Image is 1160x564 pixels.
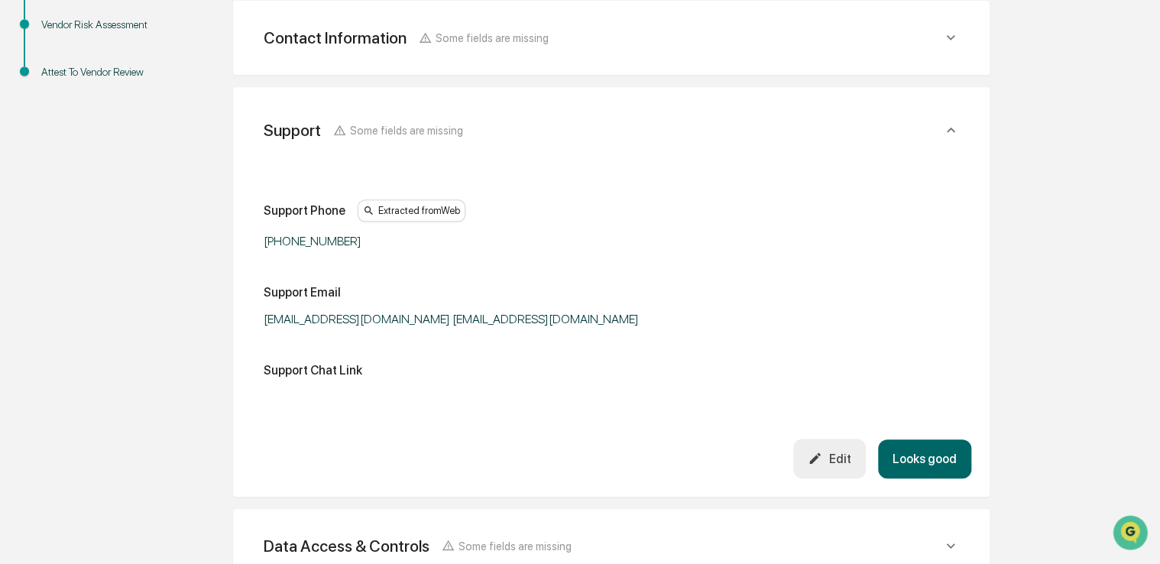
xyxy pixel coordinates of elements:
[69,131,210,144] div: We're available if you need us!
[41,17,167,33] div: Vendor Risk Assessment
[15,272,28,284] div: 🖐️
[105,264,196,292] a: 🗄️Attestations
[31,271,99,286] span: Preclearance
[458,540,572,553] span: Some fields are missing
[31,300,96,315] span: Data Lookup
[808,451,851,465] div: Edit
[108,336,185,348] a: Powered byPylon
[15,169,102,181] div: Past conversations
[111,272,123,284] div: 🗄️
[127,207,132,219] span: •
[126,271,190,286] span: Attestations
[264,234,646,248] div: [PHONE_NUMBER]
[47,207,124,219] span: [PERSON_NAME]
[264,203,345,218] div: Support Phone
[264,28,407,47] div: Contact Information
[9,264,105,292] a: 🖐️Preclearance
[41,64,167,80] div: Attest To Vendor Review
[264,536,429,556] div: Data Access & Controls
[15,31,278,56] p: How can we help?
[15,116,43,144] img: 1746055101610-c473b297-6a78-478c-a979-82029cc54cd1
[15,193,40,217] img: Sigrid Alegria
[32,116,60,144] img: 8933085812038_c878075ebb4cc5468115_72.jpg
[260,121,278,139] button: Start new chat
[1111,514,1152,555] iframe: Open customer support
[264,363,362,378] div: Support Chat Link
[237,166,278,184] button: See all
[135,207,167,219] span: [DATE]
[358,199,465,222] div: Extracted from Web
[264,121,321,140] div: Support
[264,285,341,300] div: Support Email
[878,439,971,478] button: Looks good
[264,312,646,326] div: [EMAIL_ADDRESS][DOMAIN_NAME] [EMAIL_ADDRESS][DOMAIN_NAME]
[436,31,549,44] span: Some fields are missing
[251,105,971,155] div: SupportSome fields are missing
[793,439,866,478] button: Edit
[152,337,185,348] span: Pylon
[69,116,251,131] div: Start new chat
[251,19,971,57] div: Contact InformationSome fields are missing
[350,124,463,137] span: Some fields are missing
[15,301,28,313] div: 🔎
[9,293,102,321] a: 🔎Data Lookup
